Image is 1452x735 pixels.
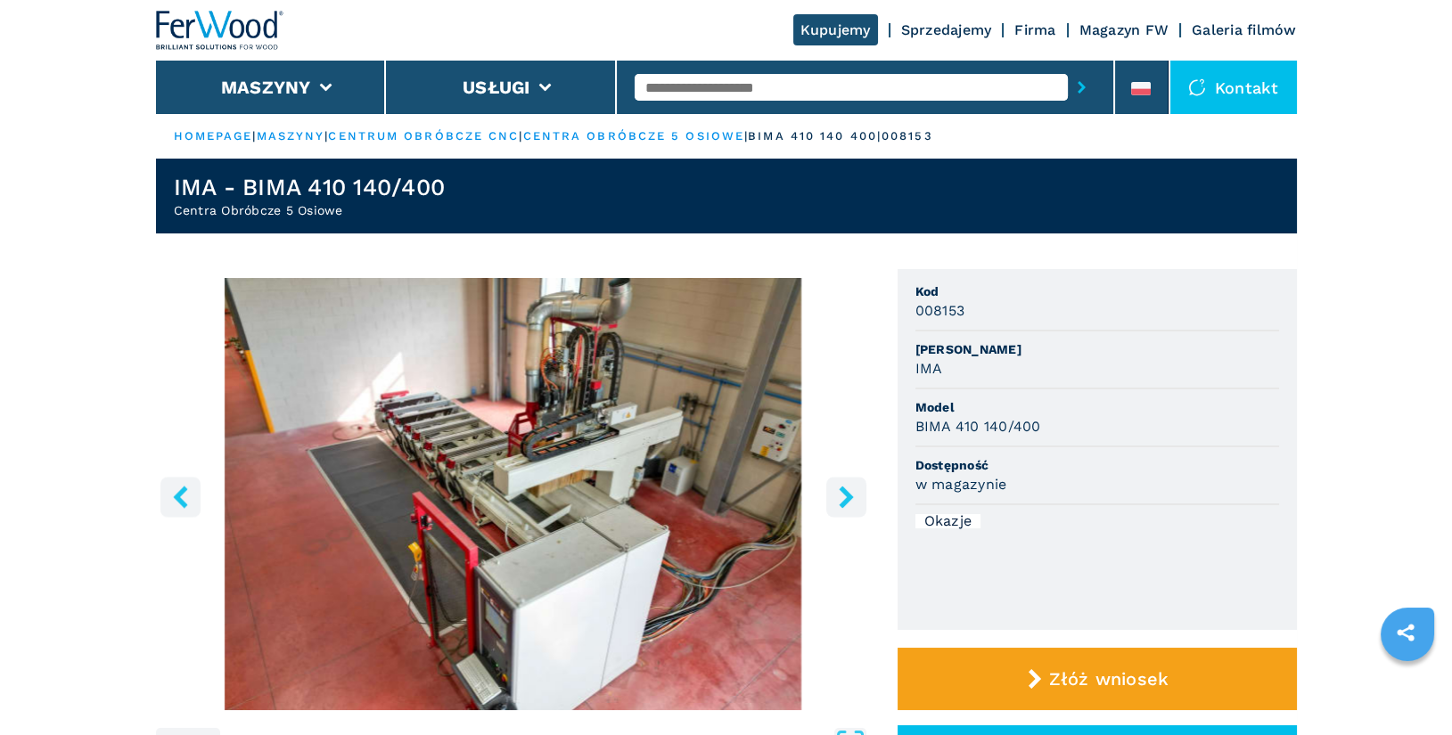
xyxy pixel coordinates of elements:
[1170,61,1297,114] div: Kontakt
[793,14,878,45] a: Kupujemy
[519,129,522,143] span: |
[1376,655,1439,722] iframe: Chat
[1192,21,1297,38] a: Galeria filmów
[915,416,1041,437] h3: BIMA 410 140/400
[1188,78,1206,96] img: Kontakt
[324,129,328,143] span: |
[463,77,530,98] button: Usługi
[826,477,866,517] button: right-button
[898,648,1297,710] button: Złóż wniosek
[882,128,933,144] p: 008153
[252,129,256,143] span: |
[174,173,446,201] h1: IMA - BIMA 410 140/400
[915,358,943,379] h3: IMA
[915,514,981,528] div: Okazje
[1014,21,1055,38] a: Firma
[160,477,201,517] button: left-button
[901,21,992,38] a: Sprzedajemy
[1383,610,1428,655] a: sharethis
[744,129,748,143] span: |
[156,11,284,50] img: Ferwood
[523,129,744,143] a: centra obróbcze 5 osiowe
[1068,67,1095,108] button: submit-button
[1079,21,1169,38] a: Magazyn FW
[257,129,325,143] a: maszyny
[1049,668,1169,690] span: Złóż wniosek
[748,128,882,144] p: bima 410 140 400 |
[915,456,1279,474] span: Dostępność
[221,77,311,98] button: Maszyny
[156,278,871,710] img: Centra Obróbcze 5 Osiowe IMA BIMA 410 140/400
[328,129,519,143] a: centrum obróbcze cnc
[174,129,253,143] a: HOMEPAGE
[156,278,871,710] div: Go to Slide 3
[915,340,1279,358] span: [PERSON_NAME]
[915,398,1279,416] span: Model
[915,300,965,321] h3: 008153
[915,282,1279,300] span: Kod
[174,201,446,219] h2: Centra Obróbcze 5 Osiowe
[915,474,1007,494] h3: w magazynie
